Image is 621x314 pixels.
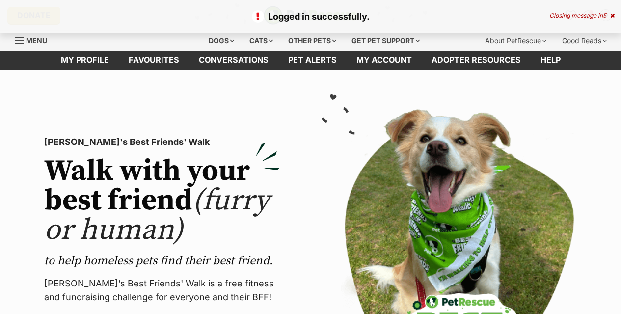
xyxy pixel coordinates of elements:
a: Pet alerts [278,51,347,70]
div: Cats [243,31,280,51]
h2: Walk with your best friend [44,157,280,245]
a: Menu [15,31,54,49]
a: conversations [189,51,278,70]
span: Menu [26,36,47,45]
a: Favourites [119,51,189,70]
a: My account [347,51,422,70]
a: My profile [51,51,119,70]
div: Good Reads [555,31,614,51]
p: [PERSON_NAME]'s Best Friends' Walk [44,135,280,149]
p: [PERSON_NAME]’s Best Friends' Walk is a free fitness and fundraising challenge for everyone and t... [44,277,280,304]
div: About PetRescue [478,31,553,51]
a: Help [531,51,570,70]
div: Get pet support [345,31,427,51]
p: to help homeless pets find their best friend. [44,253,280,269]
span: (furry or human) [44,182,270,249]
div: Other pets [281,31,343,51]
a: Adopter resources [422,51,531,70]
div: Dogs [202,31,241,51]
